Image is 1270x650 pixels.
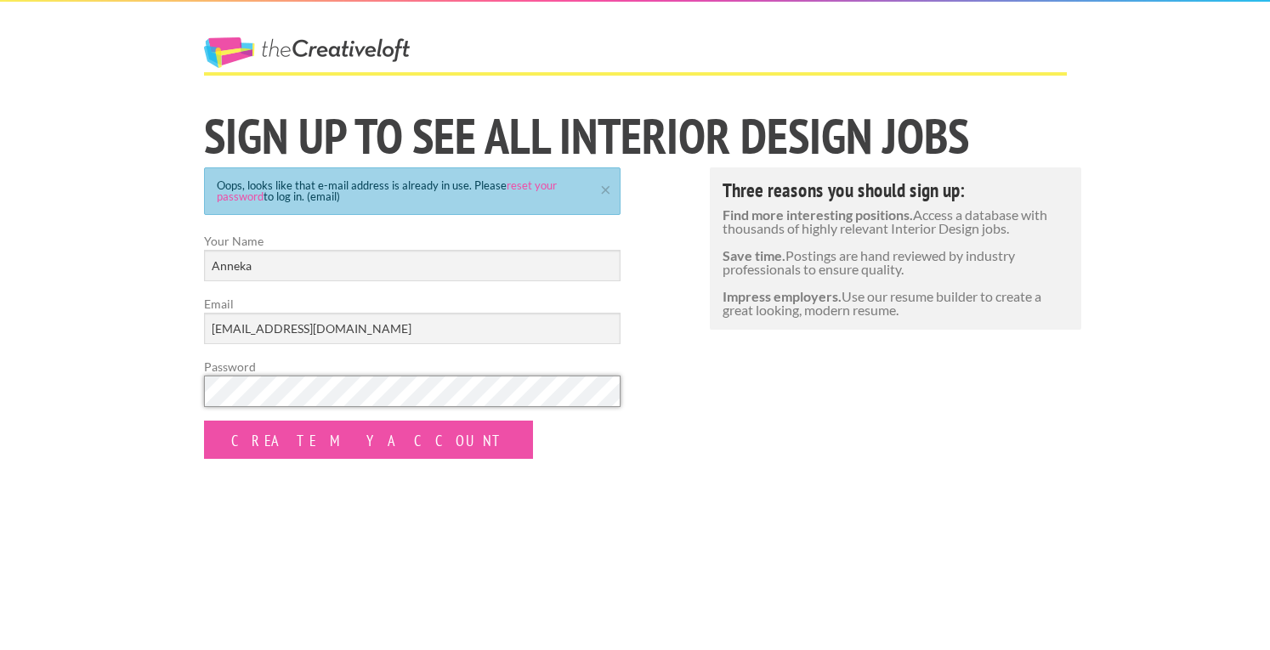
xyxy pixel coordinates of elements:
[723,180,1069,200] h4: Three reasons you should sign up:
[204,232,621,281] label: Your Name
[217,178,557,203] a: reset your password
[204,37,410,68] a: The Creative Loft
[204,358,621,407] label: Password
[204,111,1067,161] h1: Sign Up to See All Interior Design jobs
[204,421,533,459] input: Create my Account
[595,182,616,193] a: ×
[723,206,913,223] strong: Find more interesting positions.
[710,167,1082,330] div: Access a database with thousands of highly relevant Interior Design jobs. Postings are hand revie...
[204,376,621,407] input: Password
[723,288,842,304] strong: Impress employers.
[204,250,621,281] input: Your Name
[204,167,621,215] div: Oops, looks like that e-mail address is already in use. Please to log in. (email)
[204,295,621,344] label: Email
[723,247,785,263] strong: Save time.
[204,313,621,344] input: Email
